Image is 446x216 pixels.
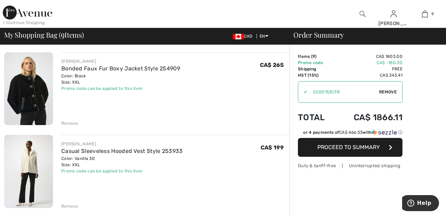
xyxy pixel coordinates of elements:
td: Promo code [298,60,335,66]
div: Color: Black Size: XXL [61,73,180,85]
td: Total [298,106,335,129]
input: Promo code [307,82,379,102]
div: Remove [61,120,78,126]
iframe: Opens a widget where you can find more information [402,195,439,213]
img: 1ère Avenue [3,6,52,20]
td: CA$ 1866.11 [335,106,402,129]
a: Bonded Faux Fur Boxy Jacket Style 254909 [61,65,180,72]
div: Duty & tariff-free | Uninterrupted shipping [298,162,402,169]
td: Items ( ) [298,53,335,60]
div: [PERSON_NAME] [61,58,180,64]
div: [PERSON_NAME] [378,20,409,27]
td: CA$ 1803.00 [335,53,402,60]
a: Casual Sleeveless Hooded Vest Style 253933 [61,148,183,154]
div: < Continue Shopping [3,20,45,26]
img: Bonded Faux Fur Boxy Jacket Style 254909 [4,52,53,125]
span: Remove [379,89,397,95]
div: ✔ [298,89,307,95]
td: HST (15%) [298,72,335,78]
img: Sezzle [372,129,397,136]
div: Promo code can be applied to this item [61,85,180,92]
div: or 4 payments ofCA$ 466.53withSezzle Click to learn more about Sezzle [298,129,402,138]
img: Casual Sleeveless Hooded Vest Style 253933 [4,135,53,208]
span: CA$ 466.53 [339,130,362,135]
img: Canadian Dollar [233,34,244,39]
td: Free [335,66,402,72]
div: [PERSON_NAME] [61,141,183,147]
button: Proceed to Summary [298,138,402,157]
div: or 4 payments of with [303,129,402,136]
div: Color: Vanilla 30 Size: XXL [61,155,183,168]
td: Shipping [298,66,335,72]
span: 9 [313,54,315,59]
td: CA$ -180.30 [335,60,402,66]
span: CAD [233,34,255,39]
img: search the website [360,10,366,18]
span: CA$ 199 [261,144,284,151]
span: EN [260,34,268,39]
div: Promo code can be applied to this item [61,168,183,174]
span: 9 [431,11,434,17]
span: My Shopping Bag ( Items) [4,31,84,38]
span: 9 [61,30,64,39]
div: Remove [61,203,78,209]
span: Proceed to Summary [317,144,380,151]
a: 9 [409,10,440,18]
img: My Bag [422,10,428,18]
div: Order Summary [285,31,442,38]
a: Sign In [391,10,397,17]
span: CA$ 265 [260,62,284,68]
img: My Info [391,10,397,18]
td: CA$ 243.41 [335,72,402,78]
